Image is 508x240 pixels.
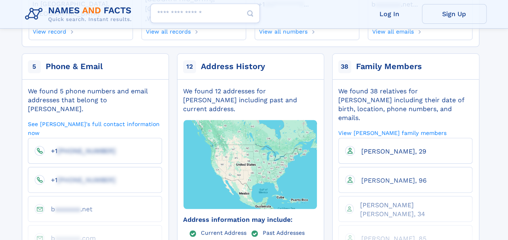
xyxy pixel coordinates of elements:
a: Log In [357,4,422,24]
div: We found 5 phone numbers and email addresses that belong to [PERSON_NAME]. [28,87,162,114]
a: View all records [145,26,191,35]
a: View record [32,26,67,35]
img: Map with markers on addresses Betty L Beahm [169,97,331,232]
a: View all emails [371,26,414,35]
a: Current Address [201,229,247,236]
a: baaaaaaa.net [44,205,93,213]
span: 5 [28,60,41,73]
div: Phone & Email [46,61,103,72]
a: View [PERSON_NAME] family members [338,129,447,137]
div: We found 38 relatives for [PERSON_NAME] including their date of birth, location, phone numbers, a... [338,87,472,122]
button: Search Button [240,4,260,23]
div: Address History [201,61,265,72]
a: View all numbers [258,26,308,35]
a: +1[PHONE_NUMBER] [44,176,116,183]
a: [PERSON_NAME], 29 [355,147,426,155]
span: [PERSON_NAME] [PERSON_NAME], 34 [360,201,425,218]
span: [PHONE_NUMBER] [57,176,116,184]
span: [PERSON_NAME], 29 [361,147,426,155]
span: 38 [338,60,351,73]
a: See [PERSON_NAME]'s full contact information now [28,120,162,137]
span: aaaaaaa [55,205,80,213]
img: Logo Names and Facts [22,3,138,25]
div: We found 12 addresses for [PERSON_NAME] including past and current address. [183,87,317,114]
span: [PERSON_NAME], 96 [361,177,427,184]
input: search input [150,4,260,23]
a: +1[PHONE_NUMBER] [44,147,116,154]
a: Past Addresses [263,229,305,236]
span: [PHONE_NUMBER] [57,147,116,155]
div: Address information may include: [183,215,317,224]
a: [PERSON_NAME], 96 [355,176,427,184]
div: Family Members [356,61,422,72]
a: Sign Up [422,4,487,24]
a: [PERSON_NAME] [PERSON_NAME], 34 [354,201,466,217]
span: 12 [183,60,196,73]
